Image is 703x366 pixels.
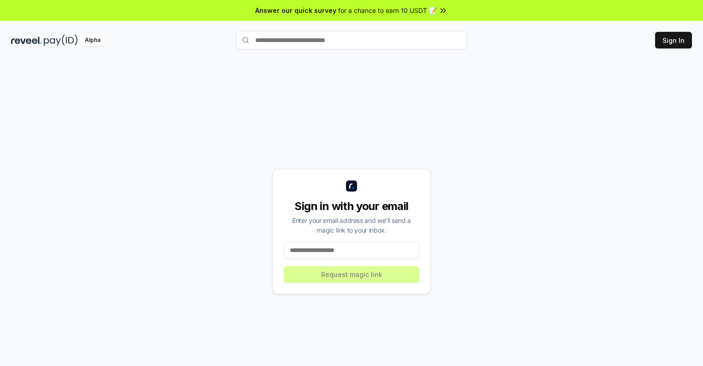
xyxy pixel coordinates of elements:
[338,6,437,15] span: for a chance to earn 10 USDT 📝
[44,35,78,46] img: pay_id
[346,180,357,192] img: logo_small
[11,35,42,46] img: reveel_dark
[255,6,336,15] span: Answer our quick survey
[284,199,419,214] div: Sign in with your email
[284,216,419,235] div: Enter your email address and we’ll send a magic link to your inbox.
[80,35,105,46] div: Alpha
[655,32,692,48] button: Sign In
